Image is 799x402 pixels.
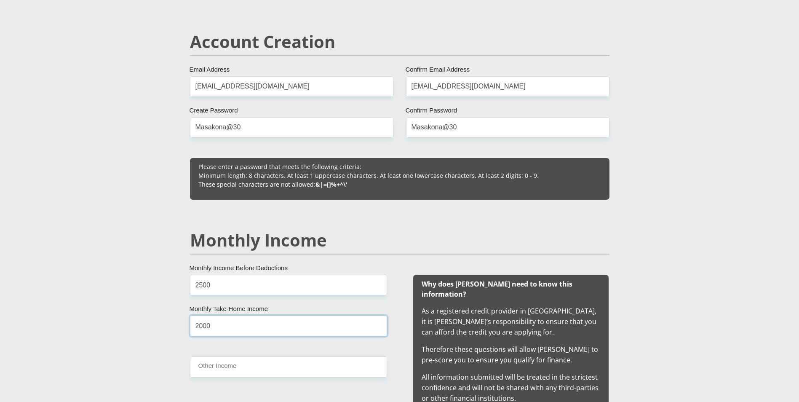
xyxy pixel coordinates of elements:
[190,230,609,250] h2: Monthly Income
[406,76,609,97] input: Confirm Email Address
[190,275,387,295] input: Monthly Income Before Deductions
[406,117,609,138] input: Confirm Password
[422,279,572,299] b: Why does [PERSON_NAME] need to know this information?
[198,162,601,189] p: Please enter a password that meets the following criteria: Minimum length: 8 characters. At least...
[190,356,387,377] input: Other Income
[190,32,609,52] h2: Account Creation
[190,76,393,97] input: Email Address
[190,316,387,336] input: Monthly Take Home Income
[190,117,393,138] input: Create Password
[315,180,347,188] b: &|=[]%+^\'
